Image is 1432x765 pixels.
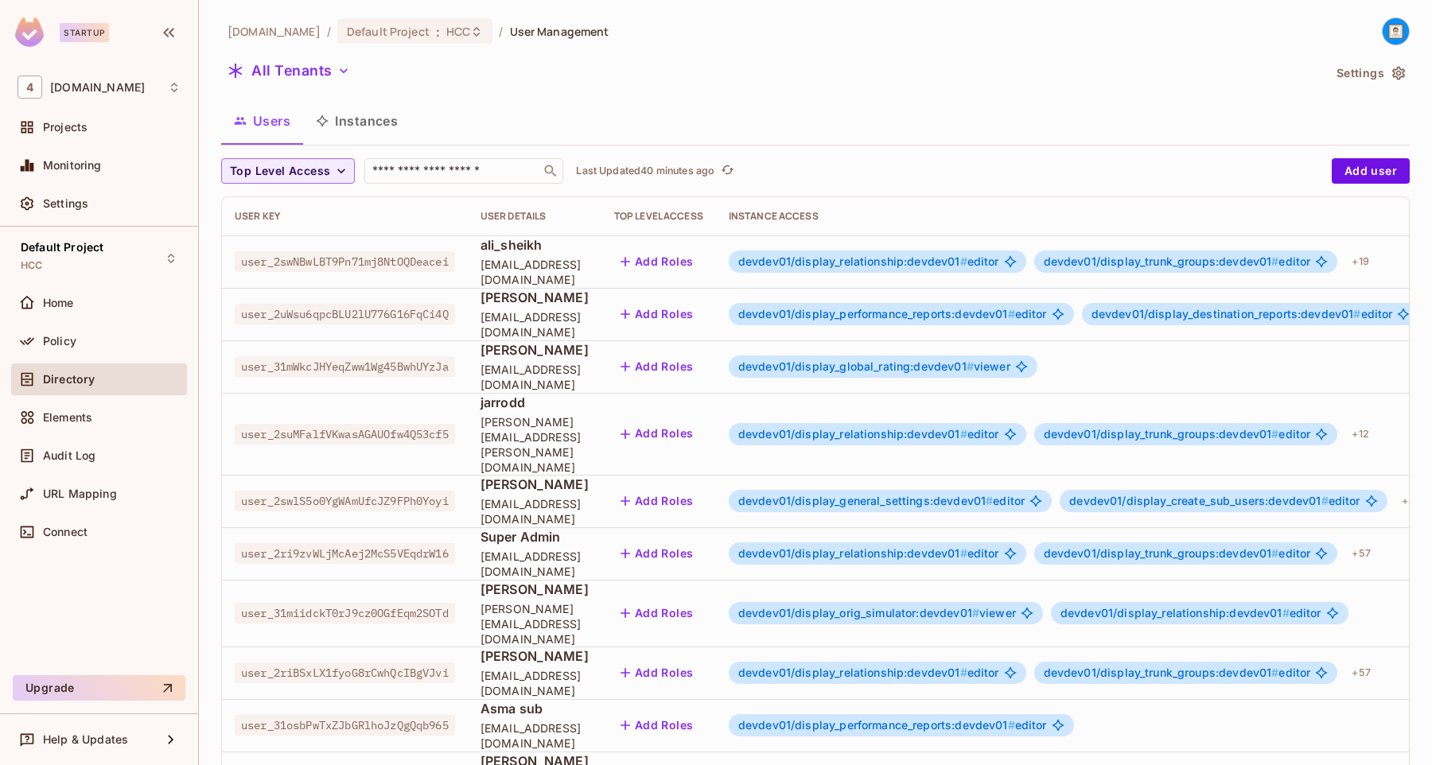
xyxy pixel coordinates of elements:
span: # [960,254,967,268]
span: [PERSON_NAME] [481,476,589,493]
span: Directory [43,373,95,386]
span: editor [738,719,1047,732]
span: # [1282,606,1290,619]
button: Users [221,101,303,141]
span: devdev01/display_destination_reports:devdev01 [1092,307,1361,320]
span: HCC [446,24,470,39]
div: + 57 [1345,660,1376,685]
button: Instances [303,101,411,141]
button: Add Roles [614,488,700,514]
span: devdev01/display_relationship:devdev01 [738,427,967,441]
button: Add Roles [614,660,700,685]
span: Top Level Access [230,161,330,181]
span: Default Project [21,241,103,254]
span: devdev01/display_general_settings:devdev01 [738,494,993,507]
div: User Details [481,210,589,223]
button: Add Roles [614,541,700,566]
span: Asma sub [481,700,589,717]
span: # [1353,307,1360,320]
span: # [1008,718,1015,732]
div: + 57 [1345,541,1376,566]
span: devdev01/display_trunk_groups:devdev01 [1044,427,1279,441]
span: devdev01/display_create_sub_users:devdev01 [1069,494,1328,507]
span: [EMAIL_ADDRESS][DOMAIN_NAME] [481,496,589,526]
span: user_2uWsu6qpcBLU2lU776G16FqCi4Q [235,304,455,324]
span: [PERSON_NAME] [481,581,589,598]
span: user_2riBSxLX1fyoG8rCwhQcIBgVJvi [235,662,455,683]
span: # [960,666,967,679]
span: user_2swlS5o0YgWAmUfcJZ9FPh0Yoyi [235,491,455,511]
div: User Key [235,210,455,223]
button: Add Roles [614,301,700,327]
span: [PERSON_NAME][EMAIL_ADDRESS][PERSON_NAME][DOMAIN_NAME] [481,414,589,475]
span: Default Project [347,24,430,39]
span: [PERSON_NAME][EMAIL_ADDRESS][DOMAIN_NAME] [481,601,589,647]
span: refresh [721,163,734,179]
span: # [1271,254,1278,268]
span: devdev01/display_trunk_groups:devdev01 [1044,546,1279,560]
span: ali_sheikh [481,236,589,254]
span: devdev01/display_trunk_groups:devdev01 [1044,254,1279,268]
span: devdev01/display_relationship:devdev01 [738,546,967,560]
div: + 12 [1345,421,1375,447]
span: # [972,606,979,619]
span: editor [1060,607,1321,619]
button: Upgrade [13,675,185,701]
span: Elements [43,411,92,424]
span: editor [1044,666,1311,679]
span: [PERSON_NAME] [481,341,589,359]
span: editor [738,255,999,268]
span: devdev01/display_relationship:devdev01 [738,254,967,268]
span: # [1271,546,1278,560]
span: editor [738,666,999,679]
span: # [1321,494,1329,507]
button: Add Roles [614,354,700,379]
span: Monitoring [43,159,102,172]
span: [EMAIL_ADDRESS][DOMAIN_NAME] [481,549,589,579]
span: # [960,427,967,441]
p: Last Updated 40 minutes ago [576,165,714,177]
span: editor [738,547,999,560]
span: viewer [738,360,1010,373]
span: : [435,25,441,38]
span: [PERSON_NAME] [481,289,589,306]
button: Add Roles [614,600,700,626]
span: devdev01/display_trunk_groups:devdev01 [1044,666,1279,679]
span: the active workspace [228,24,321,39]
span: Settings [43,197,88,210]
span: viewer [738,607,1016,619]
span: [EMAIL_ADDRESS][DOMAIN_NAME] [481,309,589,340]
span: # [1008,307,1015,320]
button: refresh [718,161,737,181]
span: [EMAIL_ADDRESS][DOMAIN_NAME] [481,720,589,751]
span: devdev01/display_performance_reports:devdev01 [738,718,1015,732]
button: Add Roles [614,713,700,738]
span: editor [1092,308,1393,320]
span: URL Mapping [43,487,117,500]
span: devdev01/display_performance_reports:devdev01 [738,307,1015,320]
li: / [499,24,503,39]
span: user_31osbPwTxZJbGRlhoJzQgQqb965 [235,715,455,736]
span: user_31miidckT0rJ9cz0OGfEqm2SOTd [235,603,455,623]
span: user_31mWkcJHYeqZww1Wg45BwhUYzJa [235,356,455,377]
span: [EMAIL_ADDRESS][DOMAIN_NAME] [481,668,589,698]
span: [EMAIL_ADDRESS][DOMAIN_NAME] [481,362,589,392]
span: devdev01/display_orig_simulator:devdev01 [738,606,979,619]
span: [PERSON_NAME] [481,647,589,665]
span: devdev01/display_relationship:devdev01 [738,666,967,679]
button: All Tenants [221,58,356,83]
span: Super Admin [481,528,589,546]
span: devdev01/display_relationship:devdev01 [1060,606,1290,619]
button: Add Roles [614,249,700,274]
span: user_2swNBwLBT9Pn71mj8NtOQDeacei [235,251,455,272]
button: Add Roles [614,421,700,447]
span: devdev01/display_global_rating:devdev01 [738,359,974,373]
span: Click to refresh data [714,161,737,181]
span: HCC [21,259,42,272]
span: # [1271,427,1278,441]
span: jarrodd [481,394,589,411]
span: # [986,494,993,507]
span: editor [1044,547,1311,560]
span: [EMAIL_ADDRESS][DOMAIN_NAME] [481,257,589,287]
img: naeem.sarwar@46labs.com [1383,18,1409,45]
